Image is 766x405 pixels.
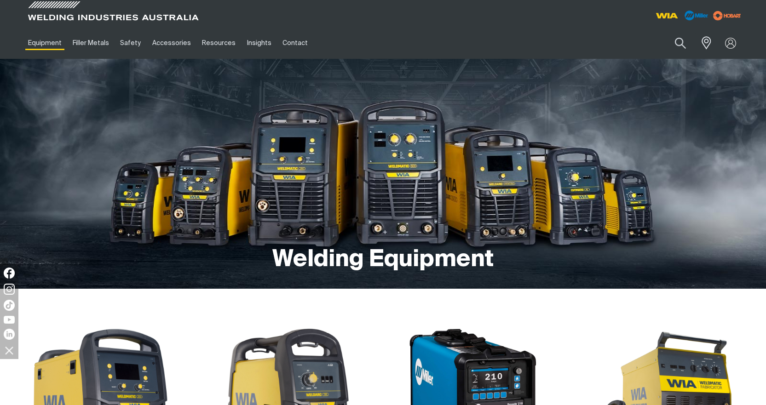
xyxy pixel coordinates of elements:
input: Product name or item number... [653,32,696,54]
h1: Welding Equipment [272,245,494,275]
a: Equipment [23,27,67,59]
img: Instagram [4,284,15,295]
img: LinkedIn [4,329,15,340]
a: Insights [241,27,276,59]
a: Filler Metals [67,27,115,59]
a: Contact [277,27,313,59]
img: hide socials [1,342,17,358]
img: TikTok [4,300,15,311]
img: YouTube [4,316,15,324]
img: miller [710,9,744,23]
nav: Main [23,27,564,59]
button: Search products [665,32,696,54]
a: Safety [115,27,146,59]
a: Accessories [147,27,196,59]
a: Resources [196,27,241,59]
img: Facebook [4,268,15,279]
